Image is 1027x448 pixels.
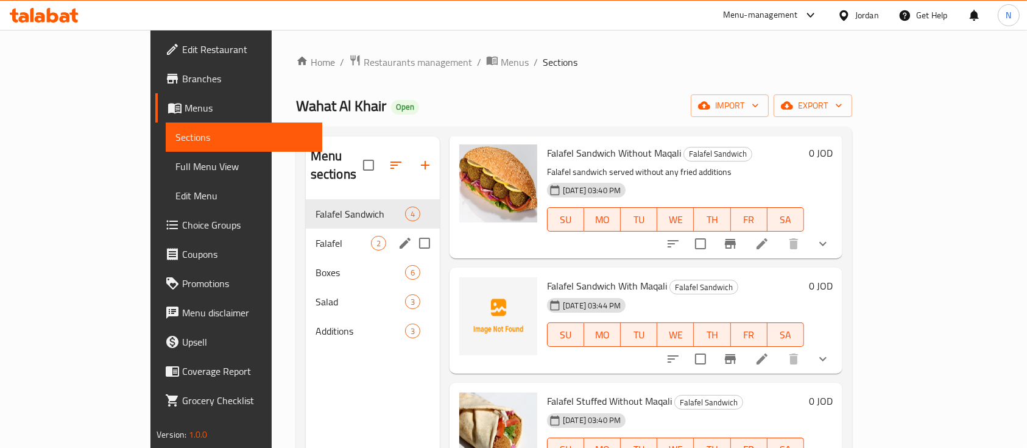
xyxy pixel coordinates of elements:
svg: Show Choices [816,352,830,366]
button: Add section [411,151,440,180]
span: Boxes [316,265,405,280]
span: SA [772,211,799,229]
button: delete [779,344,808,374]
span: 2 [372,238,386,249]
button: TH [694,322,730,347]
button: TU [621,322,657,347]
span: Falafel [316,236,371,251]
span: Falafel Sandwich [316,207,405,221]
span: Menu disclaimer [182,305,312,320]
span: SU [552,326,579,344]
span: Sections [175,130,312,144]
span: Full Menu View [175,159,312,174]
div: items [405,294,420,309]
span: Branches [182,71,312,86]
button: export [774,94,852,117]
span: import [701,98,759,113]
span: Falafel Stuffed Without Maqali [547,392,672,410]
span: WE [662,326,689,344]
a: Edit menu item [755,236,769,251]
a: Full Menu View [166,152,322,181]
button: Branch-specific-item [716,344,745,374]
span: Falafel Sandwich [670,280,738,294]
h6: 0 JOD [809,144,833,162]
button: FR [731,207,768,232]
a: Coverage Report [155,357,322,386]
a: Menus [155,93,322,123]
button: WE [657,207,694,232]
div: Jordan [855,9,879,22]
span: Restaurants management [364,55,472,69]
h6: 0 JOD [809,393,833,410]
div: Falafel Sandwich4 [306,199,440,229]
button: MO [584,322,621,347]
span: Version: [157,427,186,443]
span: [DATE] 03:40 PM [558,185,626,196]
p: Falafel sandwich served without any fried additions [547,165,804,180]
img: Falafel Sandwich Without Maqali [459,144,537,222]
span: Select to update [688,346,713,372]
div: Salad [316,294,405,309]
button: edit [396,234,414,252]
div: items [405,324,420,338]
span: TU [626,211,652,229]
a: Edit Menu [166,181,322,210]
span: SA [772,326,799,344]
nav: breadcrumb [296,54,852,70]
span: Menus [185,101,312,115]
img: Falafel Sandwich With Maqali [459,277,537,355]
span: Additions [316,324,405,338]
a: Upsell [155,327,322,357]
a: Grocery Checklist [155,386,322,415]
span: FR [736,326,763,344]
button: Branch-specific-item [716,229,745,258]
div: Salad3 [306,287,440,316]
button: import [691,94,769,117]
button: sort-choices [658,344,688,374]
span: Sections [543,55,577,69]
span: Choice Groups [182,218,312,232]
span: Sort sections [381,151,411,180]
button: SA [768,322,804,347]
li: / [534,55,538,69]
span: Open [391,102,419,112]
span: Upsell [182,335,312,349]
button: WE [657,322,694,347]
h6: 0 JOD [809,277,833,294]
span: 6 [406,267,420,279]
a: Sections [166,123,322,152]
button: MO [584,207,621,232]
h2: Menu sections [311,147,363,183]
span: Wahat Al Khair [296,92,386,119]
span: Falafel Sandwich Without Maqali [547,144,681,162]
span: [DATE] 03:44 PM [558,300,626,311]
span: 4 [406,208,420,220]
button: SU [547,207,584,232]
a: Edit menu item [755,352,769,366]
span: Edit Restaurant [182,42,312,57]
span: Coupons [182,247,312,261]
span: [DATE] 03:40 PM [558,414,626,426]
span: TH [699,326,725,344]
span: TH [699,211,725,229]
div: items [405,207,420,221]
span: Falafel Sandwich [675,396,743,410]
button: show more [808,229,838,258]
span: Edit Menu [175,188,312,203]
div: items [371,236,386,251]
span: Menus [501,55,529,69]
button: SU [547,322,584,347]
a: Menus [486,54,529,70]
a: Menu disclaimer [155,298,322,327]
span: MO [589,211,616,229]
button: FR [731,322,768,347]
svg: Show Choices [816,236,830,251]
button: sort-choices [658,229,688,258]
span: Coverage Report [182,364,312,379]
span: Falafel Sandwich [684,147,752,161]
nav: Menu sections [306,194,440,350]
